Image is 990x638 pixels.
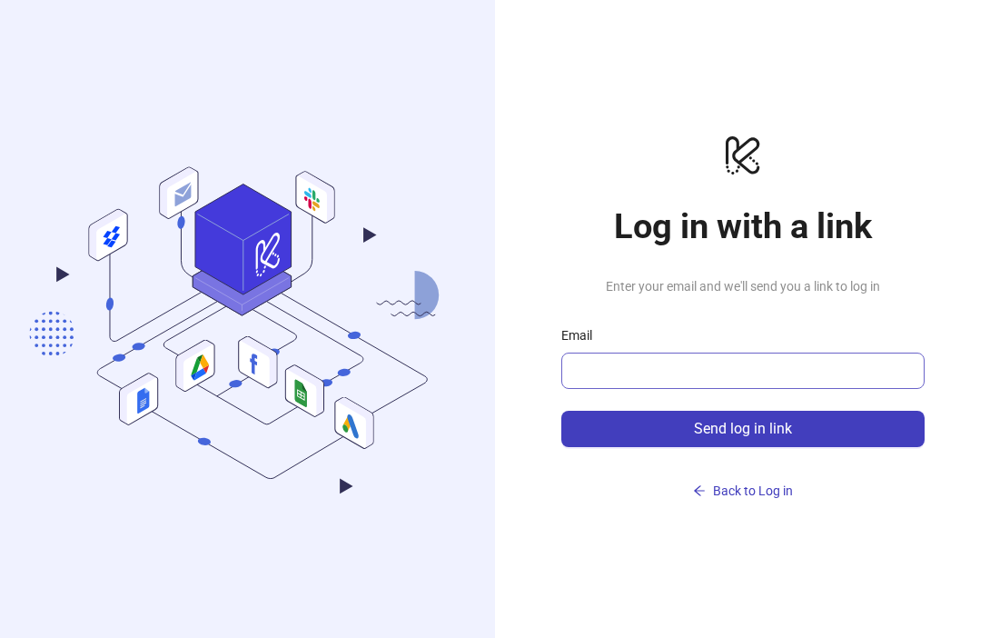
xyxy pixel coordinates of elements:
[693,484,706,497] span: arrow-left
[561,476,925,505] button: Back to Log in
[561,447,925,505] a: Back to Log in
[713,483,793,498] span: Back to Log in
[561,276,925,296] span: Enter your email and we'll send you a link to log in
[561,325,604,345] label: Email
[561,205,925,247] h1: Log in with a link
[561,411,925,447] button: Send log in link
[694,421,792,437] span: Send log in link
[572,360,910,382] input: Email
